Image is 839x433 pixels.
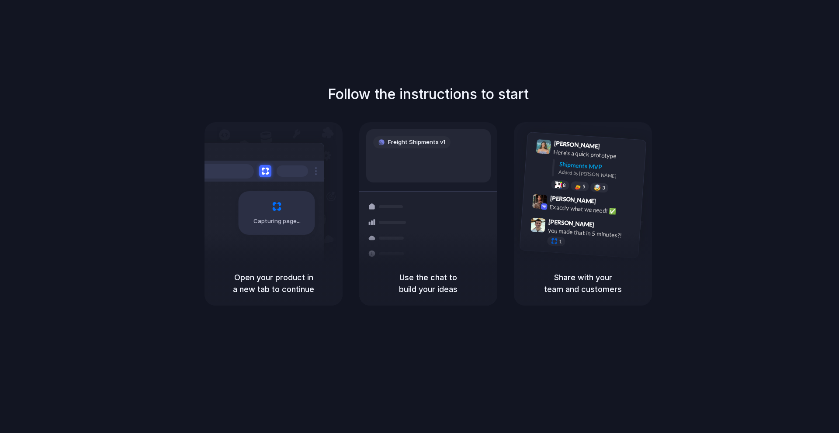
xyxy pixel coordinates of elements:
[253,217,302,226] span: Capturing page
[549,203,637,217] div: Exactly what we need! ✅
[370,271,487,295] h5: Use the chat to build your ideas
[215,271,332,295] h5: Open your product in a new tab to continue
[599,198,617,208] span: 9:42 AM
[554,138,600,151] span: [PERSON_NAME]
[597,221,615,232] span: 9:47 AM
[388,138,445,147] span: Freight Shipments v1
[563,183,566,188] span: 8
[582,184,586,189] span: 5
[524,271,641,295] h5: Share with your team and customers
[548,217,595,230] span: [PERSON_NAME]
[328,84,529,105] h1: Follow the instructions to start
[558,168,639,181] div: Added by [PERSON_NAME]
[594,185,601,191] div: 🤯
[559,239,562,244] span: 1
[559,160,640,174] div: Shipments MVP
[553,148,641,162] div: Here's a quick prototype
[602,186,605,190] span: 3
[550,193,596,206] span: [PERSON_NAME]
[548,226,635,241] div: you made that in 5 minutes?!
[603,143,621,153] span: 9:41 AM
